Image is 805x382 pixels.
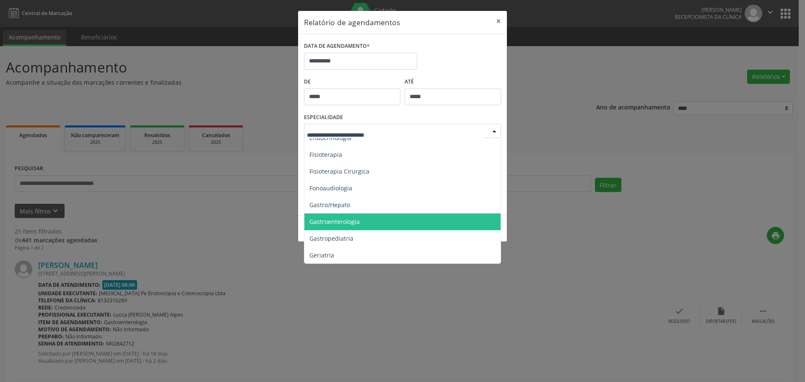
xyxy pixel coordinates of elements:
[309,201,350,209] span: Gastro/Hepato
[309,151,342,159] span: Fisioterapia
[309,251,334,259] span: Geriatria
[309,134,351,142] span: Endocrinologia
[309,184,352,192] span: Fonoaudiologia
[304,17,400,28] h5: Relatório de agendamentos
[304,40,370,53] label: DATA DE AGENDAMENTO
[405,75,501,88] label: ATÉ
[309,167,369,175] span: Fisioterapia Cirurgica
[490,11,507,31] button: Close
[304,75,400,88] label: De
[309,218,360,226] span: Gastroenterologia
[304,111,343,124] label: ESPECIALIDADE
[309,234,353,242] span: Gastropediatria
